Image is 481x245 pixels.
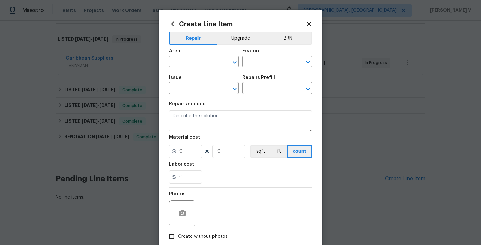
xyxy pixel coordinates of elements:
[217,32,264,45] button: Upgrade
[169,75,182,80] h5: Issue
[264,32,312,45] button: BRN
[250,145,271,158] button: sqft
[303,58,312,67] button: Open
[169,102,205,106] h5: Repairs needed
[303,84,312,94] button: Open
[230,84,239,94] button: Open
[169,32,217,45] button: Repair
[287,145,312,158] button: count
[178,233,228,240] span: Create without photos
[169,135,200,140] h5: Material cost
[169,192,186,196] h5: Photos
[169,49,180,53] h5: Area
[242,49,261,53] h5: Feature
[230,58,239,67] button: Open
[169,162,194,166] h5: Labor cost
[271,145,287,158] button: ft
[242,75,275,80] h5: Repairs Prefill
[169,20,306,27] h2: Create Line Item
